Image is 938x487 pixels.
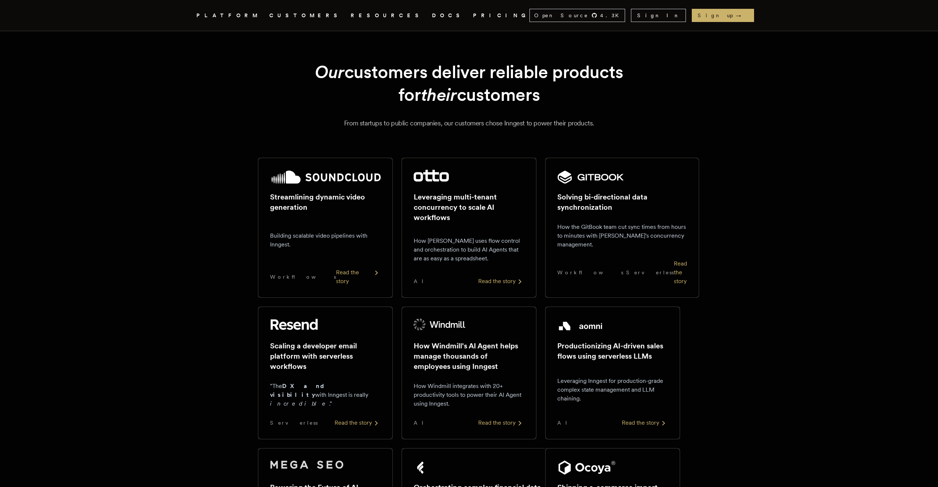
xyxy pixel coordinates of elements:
span: Serverless [270,419,318,426]
em: Our [315,61,344,83]
span: Workflows [557,269,623,276]
h2: Streamlining dynamic video generation [270,192,381,212]
div: Read the story [335,418,381,427]
a: Sign up [692,9,754,22]
div: Read the story [478,418,524,427]
span: → [736,12,748,19]
h2: Leveraging multi-tenant concurrency to scale AI workflows [414,192,524,223]
h2: Productionizing AI-driven sales flows using serverless LLMs [557,341,668,361]
span: Workflows [270,273,336,281]
a: Aomni logoProductionizing AI-driven sales flows using serverless LLMsLeveraging Inngest for produ... [545,307,680,439]
span: 4.3 K [600,12,623,19]
h2: Scaling a developer email platform with serverless workflows [270,341,381,371]
div: Read the story [336,268,381,286]
a: SoundCloud logoStreamlining dynamic video generationBuilding scalable video pipelines with Innges... [258,158,393,298]
h1: customers deliver reliable products for customers [276,61,662,106]
a: PRICING [473,11,529,20]
p: Leveraging Inngest for production-grade complex state management and LLM chaining. [557,377,668,403]
span: Open Source [534,12,588,19]
a: CUSTOMERS [269,11,342,20]
div: Read the story [622,418,668,427]
span: AI [414,419,430,426]
span: Serverless [626,269,674,276]
img: Fey [414,460,428,475]
a: GitBook logoSolving bi-directional data synchronizationHow the GitBook team cut sync times from h... [545,158,680,298]
img: Otto [414,170,449,182]
img: Resend [270,319,318,330]
button: PLATFORM [196,11,261,20]
strong: DX and visibility [270,382,330,398]
h2: Solving bi-directional data synchronization [557,192,687,212]
em: their [421,84,457,105]
img: Aomni [557,319,604,333]
p: "The with Inngest is really ." [270,382,381,408]
div: Read the story [674,259,687,286]
p: How [PERSON_NAME] uses flow control and orchestration to build AI Agents that are as easy as a sp... [414,237,524,263]
h2: How Windmill's AI Agent helps manage thousands of employees using Inngest [414,341,524,371]
p: How Windmill integrates with 20+ productivity tools to power their AI Agent using Inngest. [414,382,524,408]
img: SoundCloud [270,170,381,184]
a: Resend logoScaling a developer email platform with serverless workflows"TheDX and visibilitywith ... [258,307,393,439]
div: Read the story [478,277,524,286]
a: Windmill logoHow Windmill's AI Agent helps manage thousands of employees using InngestHow Windmil... [402,307,536,439]
a: DOCS [432,11,464,20]
span: AI [414,278,430,285]
img: Windmill [414,319,466,330]
a: Otto logoLeveraging multi-tenant concurrency to scale AI workflowsHow [PERSON_NAME] uses flow con... [402,158,536,298]
span: AI [557,419,573,426]
img: Mega SEO [270,460,343,469]
p: From startups to public companies, our customers chose Inngest to power their products. [205,118,733,128]
button: RESOURCES [351,11,423,20]
em: incredible [270,400,329,407]
p: Building scalable video pipelines with Inngest. [270,231,381,249]
a: Sign In [631,9,686,22]
img: Ocoya [557,460,616,475]
p: How the GitBook team cut sync times from hours to minutes with [PERSON_NAME]'s concurrency manage... [557,223,687,249]
img: GitBook [557,170,624,184]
